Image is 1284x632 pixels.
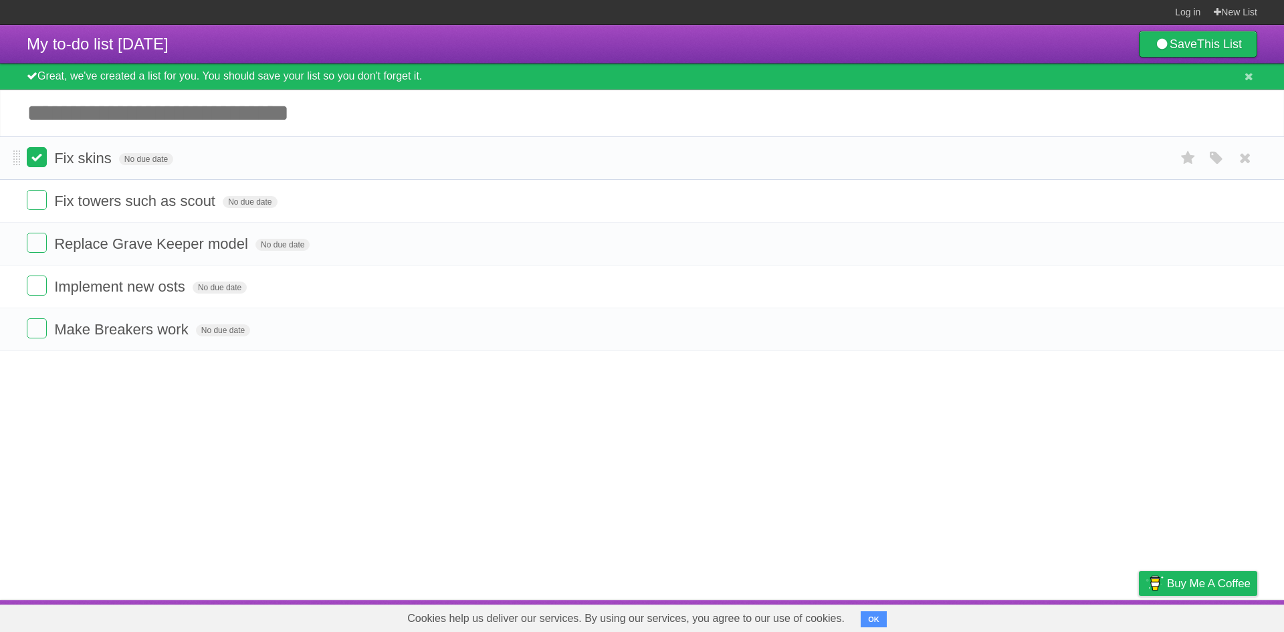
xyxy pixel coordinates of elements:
[223,196,277,208] span: No due date
[54,235,251,252] span: Replace Grave Keeper model
[27,233,47,253] label: Done
[27,318,47,338] label: Done
[27,190,47,210] label: Done
[1146,572,1164,595] img: Buy me a coffee
[54,321,192,338] span: Make Breakers work
[54,150,115,167] span: Fix skins
[27,276,47,296] label: Done
[1167,572,1251,595] span: Buy me a coffee
[54,193,219,209] span: Fix towers such as scout
[119,153,173,165] span: No due date
[861,611,887,627] button: OK
[193,282,247,294] span: No due date
[1139,31,1257,58] a: SaveThis List
[196,324,250,336] span: No due date
[27,35,169,53] span: My to-do list [DATE]
[255,239,310,251] span: No due date
[1176,147,1201,169] label: Star task
[1139,571,1257,596] a: Buy me a coffee
[394,605,858,632] span: Cookies help us deliver our services. By using our services, you agree to our use of cookies.
[1076,603,1105,629] a: Terms
[1005,603,1059,629] a: Developers
[27,147,47,167] label: Done
[1173,603,1257,629] a: Suggest a feature
[961,603,989,629] a: About
[1197,37,1242,51] b: This List
[1121,603,1156,629] a: Privacy
[54,278,189,295] span: Implement new osts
